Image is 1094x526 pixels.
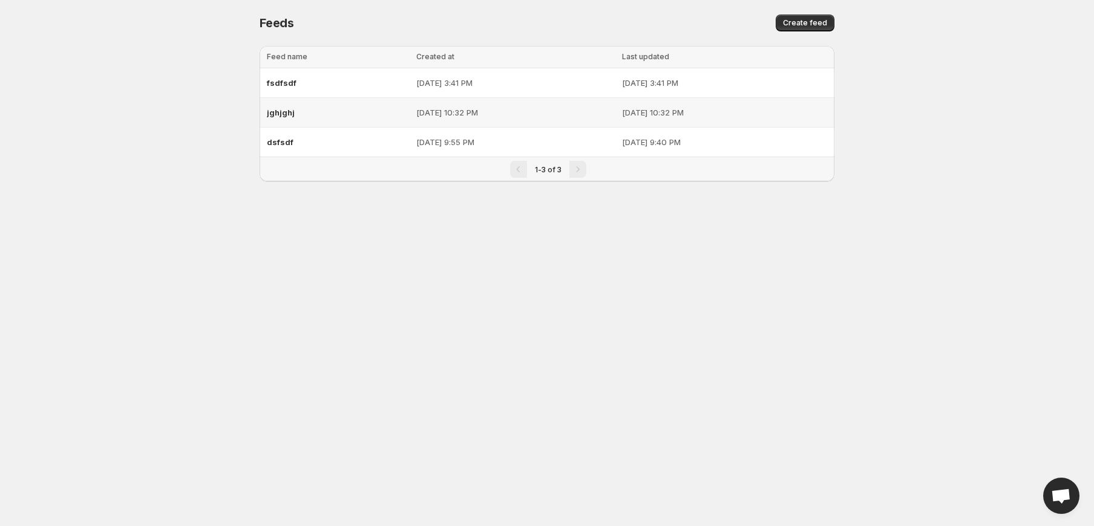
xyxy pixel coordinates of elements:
div: Open chat [1043,478,1079,514]
span: fsdfsdf [267,78,296,88]
p: [DATE] 3:41 PM [416,77,614,89]
p: [DATE] 10:32 PM [416,106,614,119]
span: Feeds [260,16,294,30]
span: dsfsdf [267,137,293,147]
span: 1-3 of 3 [535,165,562,174]
nav: Pagination [260,157,834,181]
span: jghjghj [267,108,295,117]
p: [DATE] 10:32 PM [622,106,827,119]
button: Create feed [776,15,834,31]
p: [DATE] 9:40 PM [622,136,827,148]
span: Create feed [783,18,827,28]
span: Last updated [622,52,669,61]
span: Feed name [267,52,307,61]
p: [DATE] 9:55 PM [416,136,614,148]
p: [DATE] 3:41 PM [622,77,827,89]
span: Created at [416,52,454,61]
